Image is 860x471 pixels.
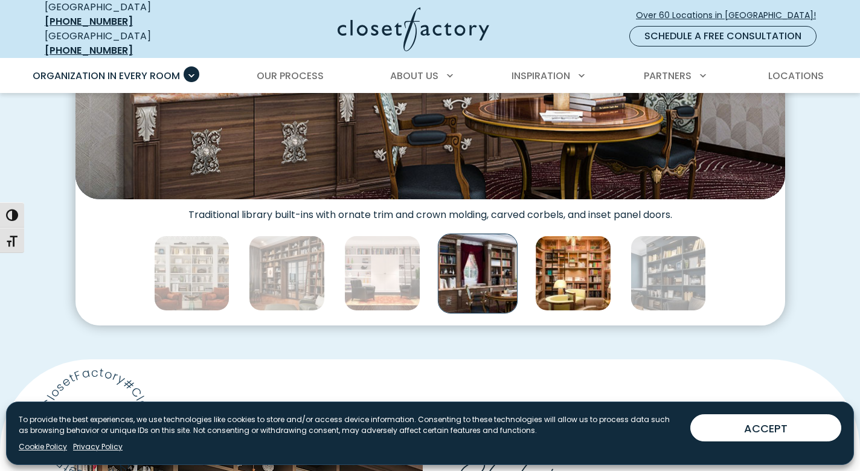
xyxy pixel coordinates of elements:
img: Built-in shelving featuring built-in window seat and work desk, slanted book display shelf, and a... [535,235,611,312]
a: [PHONE_NUMBER] [45,43,133,57]
span: Organization in Every Room [33,69,180,83]
span: Inspiration [512,69,570,83]
p: To provide the best experiences, we use technologies like cookies to store and/or access device i... [19,414,681,436]
span: About Us [390,69,438,83]
span: Partners [644,69,692,83]
a: Cookie Policy [19,441,67,452]
a: Schedule a Free Consultation [629,26,817,46]
img: Custom library book shelves with rolling wood ladder and LED lighting [249,235,325,312]
nav: Primary Menu [24,59,836,93]
span: Over 60 Locations in [GEOGRAPHIC_DATA]! [636,9,826,22]
img: Closet Factory Logo [338,7,489,51]
img: Built-in bookcases with library lighting and crown molding. [631,235,707,312]
span: Our Process [257,69,324,83]
a: Privacy Policy [73,441,123,452]
img: Custom wraparound floor-to-ceiling library shelving with built-in desk, crown molding, and a roll... [344,235,420,312]
a: Over 60 Locations in [GEOGRAPHIC_DATA]! [635,5,826,26]
img: Custom built-in book shelving with decorative crown molding and library lighting [154,235,230,312]
span: Locations [768,69,824,83]
figcaption: Traditional library built-ins with ornate trim and crown molding, carved corbels, and inset panel... [75,199,785,221]
img: Traditional library built-ins with ornate trim and crown molding, carved corbels, and inset panel... [438,233,518,313]
div: [GEOGRAPHIC_DATA] [45,29,220,58]
button: ACCEPT [690,414,841,441]
a: [PHONE_NUMBER] [45,14,133,28]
